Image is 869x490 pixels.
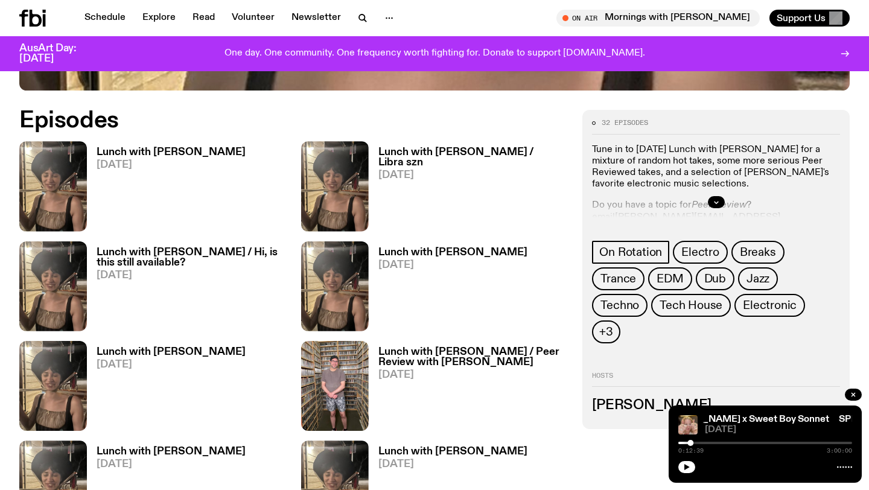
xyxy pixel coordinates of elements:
h2: Episodes [19,110,568,132]
span: Electronic [743,299,797,312]
span: [DATE] [705,425,852,434]
span: Breaks [740,246,776,259]
span: Jazz [746,272,769,285]
h3: Lunch with [PERSON_NAME] / Peer Review with [PERSON_NAME] [378,347,568,367]
h3: Lunch with [PERSON_NAME] [97,347,246,357]
p: Tune in to [DATE] Lunch with [PERSON_NAME] for a mixture of random hot takes, some more serious P... [592,144,840,191]
h3: Lunch with [PERSON_NAME] [378,247,527,258]
span: On Rotation [599,246,662,259]
span: [DATE] [97,360,246,370]
h3: Lunch with [PERSON_NAME] [97,447,246,457]
span: EDM [657,272,683,285]
a: Lunch with [PERSON_NAME][DATE] [369,247,527,331]
span: Dub [704,272,726,285]
span: [DATE] [97,270,287,281]
a: Breaks [731,241,785,264]
h3: AusArt Day: [DATE] [19,43,97,64]
span: Electro [681,246,719,259]
button: +3 [592,320,620,343]
h3: Lunch with [PERSON_NAME] [97,147,246,157]
a: Lunch with [PERSON_NAME] / Hi, is this still available?[DATE] [87,247,287,331]
a: Techno [592,294,648,317]
a: Lunch with [PERSON_NAME] / Peer Review with [PERSON_NAME][DATE] [369,347,568,431]
a: On Rotation [592,241,669,264]
h2: Hosts [592,372,840,387]
span: [DATE] [378,260,527,270]
span: 32 episodes [602,119,648,126]
a: EDM [648,267,692,290]
span: Techno [600,299,639,312]
a: Lunch with [PERSON_NAME][DATE] [87,347,246,431]
a: Lunch with [PERSON_NAME][DATE] [87,147,246,231]
span: Support Us [777,13,826,24]
span: 0:12:39 [678,448,704,454]
a: Explore [135,10,183,27]
a: Dub [696,267,734,290]
a: Volunteer [224,10,282,27]
span: [DATE] [378,370,568,380]
a: Electronic [734,294,805,317]
button: On AirMornings with [PERSON_NAME] [556,10,760,27]
a: Schedule [77,10,133,27]
span: Tech House [660,299,722,312]
a: Jazz [738,267,778,290]
h3: Lunch with [PERSON_NAME] / Libra szn [378,147,568,168]
span: [DATE] [97,459,246,469]
h3: Lunch with [PERSON_NAME] [378,447,527,457]
a: Newsletter [284,10,348,27]
span: [DATE] [378,170,568,180]
a: Lunch with [PERSON_NAME] / Libra szn[DATE] [369,147,568,231]
span: [DATE] [97,160,246,170]
a: Tech House [651,294,731,317]
span: Trance [600,272,636,285]
span: [DATE] [378,459,527,469]
h3: [PERSON_NAME] [592,399,840,412]
a: SPEED DATE SXSW | Picture This x [PERSON_NAME] x Sweet Boy Sonnet [504,415,829,424]
p: One day. One community. One frequency worth fighting for. Donate to support [DOMAIN_NAME]. [224,48,645,59]
a: Trance [592,267,645,290]
h3: Lunch with [PERSON_NAME] / Hi, is this still available? [97,247,287,268]
a: Electro [673,241,728,264]
span: +3 [599,325,613,339]
a: Read [185,10,222,27]
button: Support Us [769,10,850,27]
span: 3:00:00 [827,448,852,454]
